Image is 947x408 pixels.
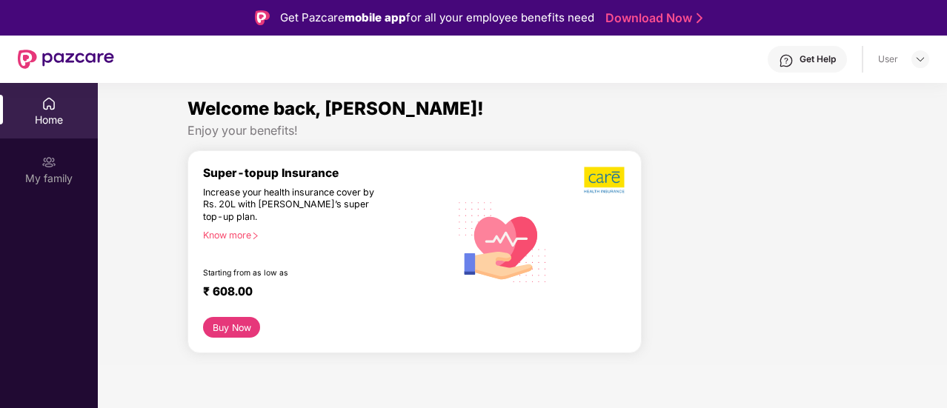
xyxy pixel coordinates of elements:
a: Download Now [605,10,698,26]
div: Enjoy your benefits! [187,123,857,138]
img: svg+xml;base64,PHN2ZyB4bWxucz0iaHR0cDovL3d3dy53My5vcmcvMjAwMC9zdmciIHhtbG5zOnhsaW5rPSJodHRwOi8vd3... [450,187,556,295]
span: Welcome back, [PERSON_NAME]! [187,98,484,119]
img: svg+xml;base64,PHN2ZyBpZD0iRHJvcGRvd24tMzJ4MzIiIHhtbG5zPSJodHRwOi8vd3d3LnczLm9yZy8yMDAwL3N2ZyIgd2... [914,53,926,65]
div: User [878,53,898,65]
span: right [251,232,259,240]
div: Get Help [800,53,836,65]
div: Get Pazcare for all your employee benefits need [280,9,594,27]
img: b5dec4f62d2307b9de63beb79f102df3.png [584,166,626,194]
div: ₹ 608.00 [203,284,435,302]
div: Increase your health insurance cover by Rs. 20L with [PERSON_NAME]’s super top-up plan. [203,187,386,224]
img: Stroke [697,10,702,26]
img: svg+xml;base64,PHN2ZyB3aWR0aD0iMjAiIGhlaWdodD0iMjAiIHZpZXdCb3g9IjAgMCAyMCAyMCIgZmlsbD0ibm9uZSIgeG... [41,155,56,170]
div: Super-topup Insurance [203,166,450,180]
img: New Pazcare Logo [18,50,114,69]
img: Logo [255,10,270,25]
strong: mobile app [345,10,406,24]
button: Buy Now [203,317,260,338]
div: Know more [203,230,441,240]
div: Starting from as low as [203,268,387,278]
img: svg+xml;base64,PHN2ZyBpZD0iSG9tZSIgeG1sbnM9Imh0dHA6Ly93d3cudzMub3JnLzIwMDAvc3ZnIiB3aWR0aD0iMjAiIG... [41,96,56,111]
img: svg+xml;base64,PHN2ZyBpZD0iSGVscC0zMngzMiIgeG1sbnM9Imh0dHA6Ly93d3cudzMub3JnLzIwMDAvc3ZnIiB3aWR0aD... [779,53,794,68]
